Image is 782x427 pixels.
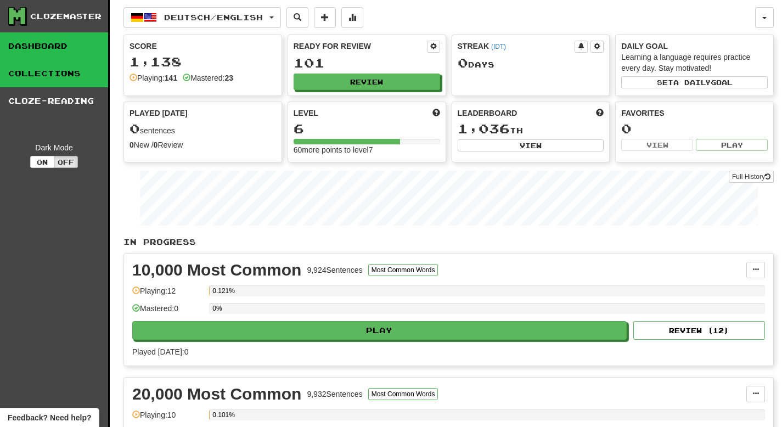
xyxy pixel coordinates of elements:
[8,412,91,423] span: Open feedback widget
[633,321,765,340] button: Review (12)
[458,122,604,136] div: th
[458,55,468,70] span: 0
[130,55,276,69] div: 1,138
[458,41,575,52] div: Streak
[130,121,140,136] span: 0
[621,76,768,88] button: Seta dailygoal
[294,108,318,119] span: Level
[54,156,78,168] button: Off
[596,108,604,119] span: This week in points, UTC
[294,144,440,155] div: 60 more points to level 7
[341,7,363,28] button: More stats
[154,141,158,149] strong: 0
[30,11,102,22] div: Clozemaster
[183,72,233,83] div: Mastered:
[491,43,506,50] a: (IDT)
[458,108,517,119] span: Leaderboard
[368,264,438,276] button: Most Common Words
[621,139,693,151] button: View
[294,41,427,52] div: Ready for Review
[130,108,188,119] span: Played [DATE]
[458,121,510,136] span: 1,036
[132,321,627,340] button: Play
[130,141,134,149] strong: 0
[621,122,768,136] div: 0
[294,56,440,70] div: 101
[132,262,301,278] div: 10,000 Most Common
[314,7,336,28] button: Add sentence to collection
[132,386,301,402] div: 20,000 Most Common
[294,122,440,136] div: 6
[132,285,204,304] div: Playing: 12
[123,237,774,248] p: In Progress
[130,72,177,83] div: Playing:
[130,122,276,136] div: sentences
[621,41,768,52] div: Daily Goal
[132,303,204,321] div: Mastered: 0
[673,78,711,86] span: a daily
[123,7,281,28] button: Deutsch/English
[307,389,362,400] div: 9,932 Sentences
[30,156,54,168] button: On
[294,74,440,90] button: Review
[132,347,188,356] span: Played [DATE]: 0
[307,265,362,276] div: 9,924 Sentences
[130,139,276,150] div: New / Review
[432,108,440,119] span: Score more points to level up
[729,171,774,183] a: Full History
[164,13,263,22] span: Deutsch / English
[696,139,768,151] button: Play
[458,139,604,151] button: View
[621,108,768,119] div: Favorites
[165,74,177,82] strong: 141
[621,52,768,74] div: Learning a language requires practice every day. Stay motivated!
[286,7,308,28] button: Search sentences
[224,74,233,82] strong: 23
[368,388,438,400] button: Most Common Words
[458,56,604,70] div: Day s
[8,142,100,153] div: Dark Mode
[130,41,276,52] div: Score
